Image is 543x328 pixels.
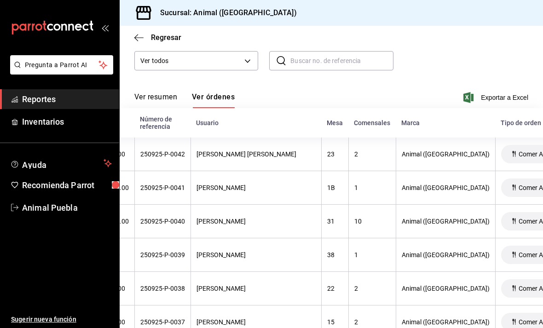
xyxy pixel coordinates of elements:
div: Animal ([GEOGRAPHIC_DATA]) [402,285,490,292]
div: 10 [354,218,390,225]
div: 250925-P-0039 [140,251,185,259]
span: Regresar [151,33,181,42]
div: Número de referencia [140,115,185,130]
div: 1 [354,251,390,259]
div: Mesa [327,119,343,127]
div: 38 [327,251,343,259]
span: Pregunta a Parrot AI [25,60,99,70]
span: Inventarios [22,115,112,128]
div: [PERSON_NAME] [PERSON_NAME] [196,150,316,158]
div: 1 [354,184,390,191]
div: [PERSON_NAME] [196,285,316,292]
div: 1B [327,184,343,191]
button: Ver órdenes [192,92,235,108]
div: 2 [354,318,390,326]
div: 250925-P-0042 [140,150,185,158]
div: [PERSON_NAME] [196,318,316,326]
a: Pregunta a Parrot AI [6,67,113,76]
div: 31 [327,218,343,225]
h3: Sucursal: Animal ([GEOGRAPHIC_DATA]) [153,7,297,18]
div: Animal ([GEOGRAPHIC_DATA]) [402,318,490,326]
button: Ver resumen [134,92,177,108]
div: Animal ([GEOGRAPHIC_DATA]) [402,184,490,191]
div: Marca [401,119,490,127]
span: Ver todos [140,56,241,66]
button: Regresar [134,33,181,42]
div: 250925-P-0040 [140,218,185,225]
input: Buscar no. de referencia [290,52,393,70]
div: 2 [354,150,390,158]
span: Sugerir nueva función [11,315,112,324]
span: Ayuda [22,158,100,169]
div: 250925-P-0038 [140,285,185,292]
span: Reportes [22,93,112,105]
div: 250925-P-0037 [140,318,185,326]
span: Animal Puebla [22,201,112,214]
div: [PERSON_NAME] [196,251,316,259]
div: Animal ([GEOGRAPHIC_DATA]) [402,150,490,158]
div: Usuario [196,119,316,127]
span: Recomienda Parrot [22,179,112,191]
button: Pregunta a Parrot AI [10,55,113,75]
div: 2 [354,285,390,292]
div: navigation tabs [134,92,235,108]
div: 22 [327,285,343,292]
button: open_drawer_menu [101,24,109,31]
div: 15 [327,318,343,326]
div: [PERSON_NAME] [196,218,316,225]
div: Comensales [354,119,390,127]
div: 23 [327,150,343,158]
button: Exportar a Excel [465,92,528,103]
div: Animal ([GEOGRAPHIC_DATA]) [402,218,490,225]
div: 250925-P-0041 [140,184,185,191]
div: [PERSON_NAME] [196,184,316,191]
div: Animal ([GEOGRAPHIC_DATA]) [402,251,490,259]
